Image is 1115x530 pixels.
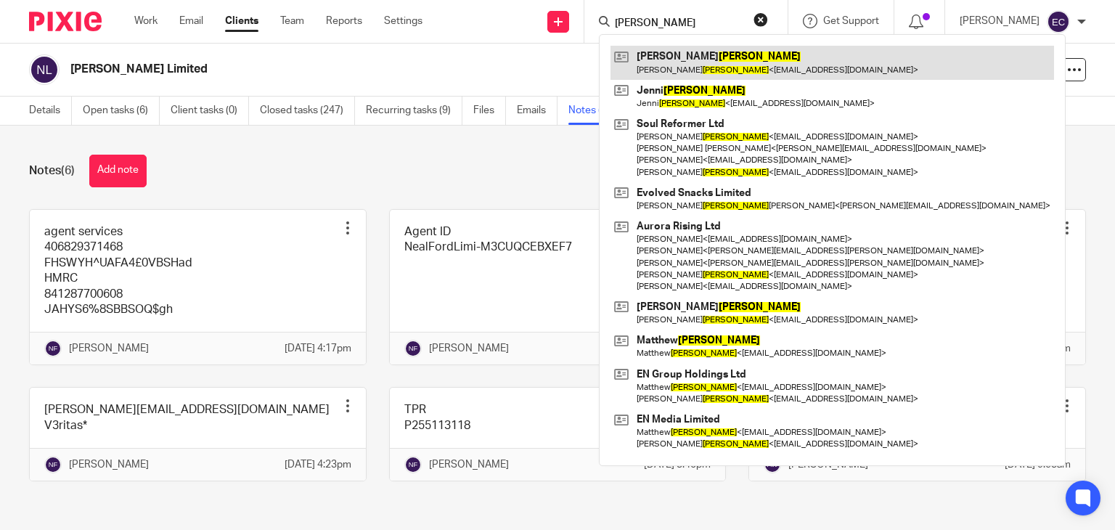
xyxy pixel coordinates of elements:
a: Recurring tasks (9) [366,97,462,125]
span: Get Support [823,16,879,26]
a: Reports [326,14,362,28]
p: [DATE] 4:17pm [285,341,351,356]
p: [PERSON_NAME] [429,341,509,356]
p: [PERSON_NAME] [960,14,1040,28]
img: svg%3E [1047,10,1070,33]
a: Emails [517,97,557,125]
p: [PERSON_NAME] [69,341,149,356]
img: svg%3E [44,456,62,473]
button: Add note [89,155,147,187]
a: Open tasks (6) [83,97,160,125]
a: Work [134,14,158,28]
a: Settings [384,14,422,28]
a: Files [473,97,506,125]
button: Clear [753,12,768,27]
img: svg%3E [44,340,62,357]
a: Closed tasks (247) [260,97,355,125]
img: svg%3E [404,340,422,357]
img: svg%3E [29,54,60,85]
a: Team [280,14,304,28]
span: (6) [61,165,75,176]
img: Pixie [29,12,102,31]
a: Client tasks (0) [171,97,249,125]
p: [PERSON_NAME] [429,457,509,472]
a: Clients [225,14,258,28]
input: Search [613,17,744,30]
a: Notes (6) [568,97,621,125]
a: Email [179,14,203,28]
p: [PERSON_NAME] [69,457,149,472]
h1: Notes [29,163,75,179]
h2: [PERSON_NAME] Limited [70,62,725,77]
img: svg%3E [404,456,422,473]
p: [DATE] 4:23pm [285,457,351,472]
a: Details [29,97,72,125]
